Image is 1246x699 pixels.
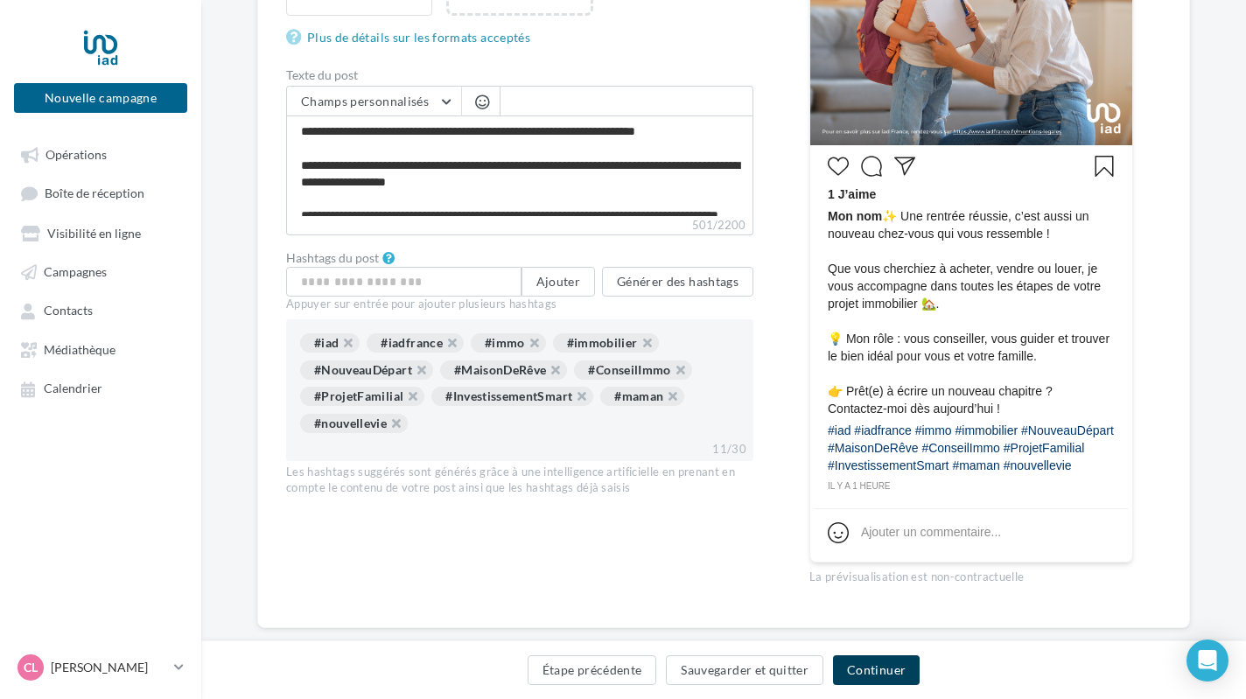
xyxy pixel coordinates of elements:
div: Open Intercom Messenger [1186,640,1228,682]
button: Étape précédente [528,655,657,685]
div: 1 J’aime [828,185,1115,207]
span: CL [24,659,38,676]
span: ✨ Une rentrée réussie, c’est aussi un nouveau chez-vous qui vous ressemble ! Que vous cherchiez à... [828,207,1115,417]
span: Contacts [44,304,93,318]
a: Campagnes [10,255,191,287]
span: Visibilité en ligne [47,226,141,241]
div: Les hashtags suggérés sont générés grâce à une intelligence artificielle en prenant en compte le ... [286,465,753,496]
div: #iadfrance [367,333,464,353]
span: Médiathèque [44,342,115,357]
a: Médiathèque [10,333,191,365]
div: Appuyer sur entrée pour ajouter plusieurs hashtags [286,297,753,312]
svg: Emoji [828,522,849,543]
button: Continuer [833,655,920,685]
div: #MaisonDeRêve [440,360,568,380]
div: 11/30 [705,438,753,461]
a: Calendrier [10,372,191,403]
label: Texte du post [286,69,753,81]
a: Opérations [10,138,191,170]
button: Nouvelle campagne [14,83,187,113]
label: 501/2200 [286,216,753,235]
a: CL [PERSON_NAME] [14,651,187,684]
svg: Partager la publication [894,156,915,177]
div: La prévisualisation est non-contractuelle [809,563,1133,585]
span: Boîte de réception [45,186,144,201]
button: Champs personnalisés [287,87,461,116]
svg: Enregistrer [1094,156,1115,177]
svg: Commenter [861,156,882,177]
svg: J’aime [828,156,849,177]
div: Ajouter un commentaire... [861,523,1001,541]
a: Visibilité en ligne [10,217,191,248]
span: Campagnes [44,264,107,279]
div: #immobilier [553,333,659,353]
div: #ConseilImmo [574,360,691,380]
div: #nouvellevie [300,414,408,433]
p: [PERSON_NAME] [51,659,167,676]
div: #InvestissementSmart [431,387,593,406]
div: il y a 1 heure [828,479,1115,494]
span: Champs personnalisés [301,94,429,108]
label: Hashtags du post [286,252,379,264]
a: Contacts [10,294,191,325]
button: Générer des hashtags [602,267,753,297]
button: Ajouter [521,267,595,297]
div: #immo [471,333,546,353]
div: #iad #iadfrance #immo #immobilier #NouveauDépart #MaisonDeRêve #ConseilImmo #ProjetFamilial #Inve... [828,422,1115,479]
div: #NouveauDépart [300,360,433,380]
a: Boîte de réception [10,177,191,209]
a: Plus de détails sur les formats acceptés [286,27,537,48]
div: #maman [600,387,684,406]
div: #ProjetFamilial [300,387,424,406]
div: #iad [300,333,360,353]
span: Opérations [45,147,107,162]
span: Mon nom [828,209,882,223]
span: Calendrier [44,381,102,396]
button: Sauvegarder et quitter [666,655,823,685]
